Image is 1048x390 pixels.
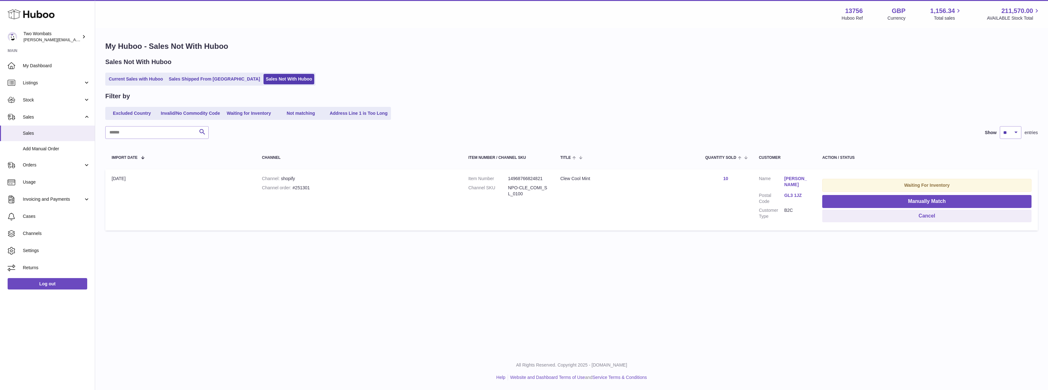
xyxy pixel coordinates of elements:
[784,207,810,219] dd: B2C
[987,15,1040,21] span: AVAILABLE Stock Total
[23,162,83,168] span: Orders
[23,31,81,43] div: Two Wombats
[508,176,548,182] dd: 14968766824821
[23,146,90,152] span: Add Manual Order
[888,15,906,21] div: Currency
[930,7,955,15] span: 1,156.34
[784,192,810,198] a: GL3 1JZ
[224,108,274,119] a: Waiting for Inventory
[23,80,83,86] span: Listings
[985,130,997,136] label: Show
[105,92,130,101] h2: Filter by
[759,176,784,189] dt: Name
[23,114,83,120] span: Sales
[262,176,281,181] strong: Channel
[759,156,810,160] div: Customer
[264,74,314,84] a: Sales Not With Huboo
[23,265,90,271] span: Returns
[23,63,90,69] span: My Dashboard
[1001,7,1033,15] span: 211,570.00
[262,185,293,190] strong: Channel order
[508,374,647,380] li: and
[23,231,90,237] span: Channels
[100,362,1043,368] p: All Rights Reserved. Copyright 2025 - [DOMAIN_NAME]
[23,130,90,136] span: Sales
[468,185,508,197] dt: Channel SKU
[262,176,456,182] div: shopify
[276,108,326,119] a: Not matching
[705,156,736,160] span: Quantity Sold
[23,213,90,219] span: Cases
[1025,130,1038,136] span: entries
[496,375,505,380] a: Help
[105,41,1038,51] h1: My Huboo - Sales Not With Huboo
[262,156,456,160] div: Channel
[592,375,647,380] a: Service Terms & Conditions
[904,183,949,188] strong: Waiting For Inventory
[822,195,1032,208] button: Manually Match
[759,192,784,205] dt: Postal Code
[934,15,962,21] span: Total sales
[723,176,728,181] a: 10
[842,15,863,21] div: Huboo Ref
[784,176,810,188] a: [PERSON_NAME]
[560,156,571,160] span: Title
[107,108,157,119] a: Excluded Country
[23,97,83,103] span: Stock
[105,169,256,231] td: [DATE]
[508,185,548,197] dd: NPO-CLE_COMI_SL_0100
[822,156,1032,160] div: Action / Status
[822,210,1032,223] button: Cancel
[560,176,693,182] div: Clew Cool Mint
[23,37,127,42] span: [PERSON_NAME][EMAIL_ADDRESS][DOMAIN_NAME]
[987,7,1040,21] a: 211,570.00 AVAILABLE Stock Total
[166,74,262,84] a: Sales Shipped From [GEOGRAPHIC_DATA]
[262,185,456,191] div: #251301
[892,7,905,15] strong: GBP
[510,375,585,380] a: Website and Dashboard Terms of Use
[468,156,548,160] div: Item Number / Channel SKU
[328,108,390,119] a: Address Line 1 is Too Long
[105,58,172,66] h2: Sales Not With Huboo
[759,207,784,219] dt: Customer Type
[23,179,90,185] span: Usage
[107,74,165,84] a: Current Sales with Huboo
[8,32,17,42] img: alan@twowombats.com
[8,278,87,289] a: Log out
[468,176,508,182] dt: Item Number
[159,108,222,119] a: Invalid/No Commodity Code
[23,248,90,254] span: Settings
[112,156,138,160] span: Import date
[930,7,962,21] a: 1,156.34 Total sales
[23,196,83,202] span: Invoicing and Payments
[845,7,863,15] strong: 13756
